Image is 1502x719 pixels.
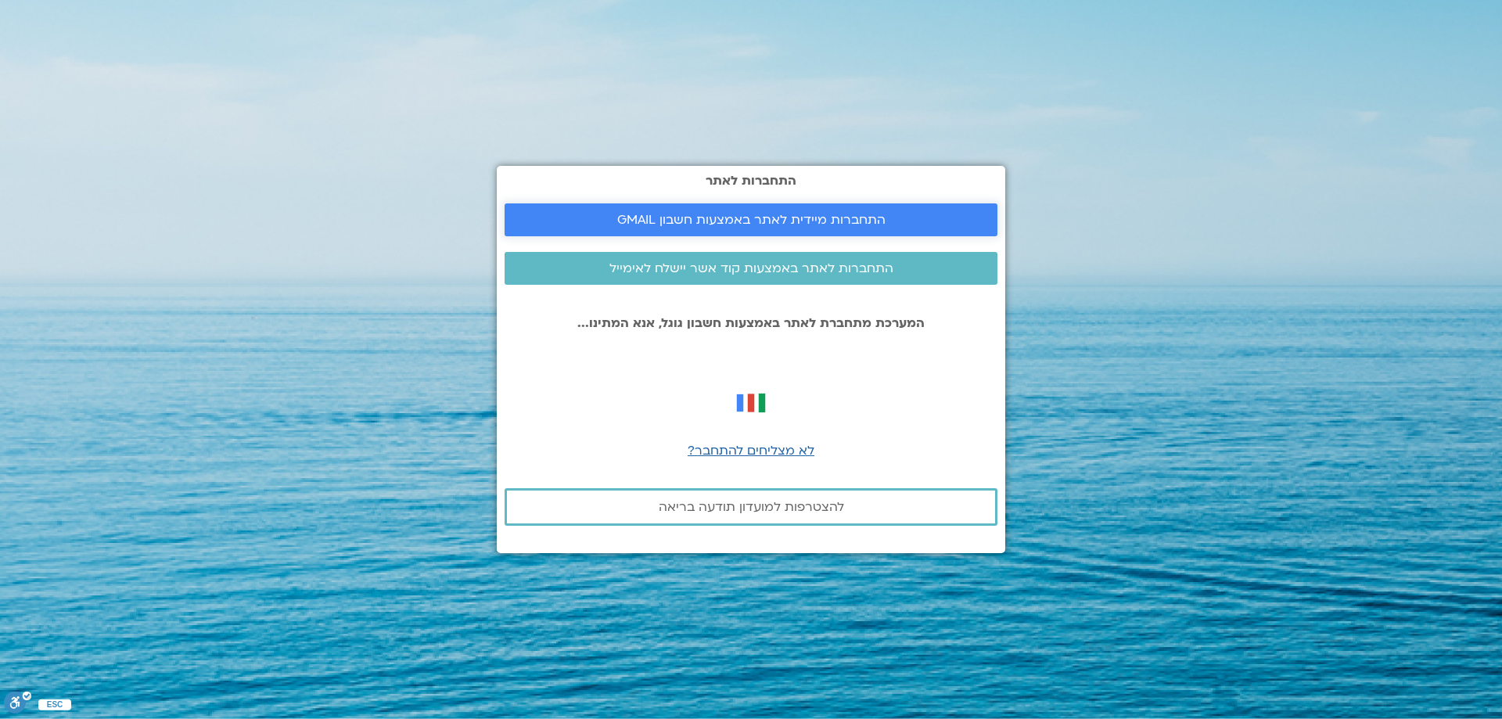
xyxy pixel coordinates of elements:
[505,174,997,188] h2: התחברות לאתר
[505,203,997,236] a: התחברות מיידית לאתר באמצעות חשבון GMAIL
[505,252,997,285] a: התחברות לאתר באמצעות קוד אשר יישלח לאימייל
[505,488,997,526] a: להצטרפות למועדון תודעה בריאה
[659,500,844,514] span: להצטרפות למועדון תודעה בריאה
[688,442,814,459] a: לא מצליחים להתחבר?
[609,261,893,275] span: התחברות לאתר באמצעות קוד אשר יישלח לאימייל
[617,213,886,227] span: התחברות מיידית לאתר באמצעות חשבון GMAIL
[505,316,997,330] p: המערכת מתחברת לאתר באמצעות חשבון גוגל, אנא המתינו...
